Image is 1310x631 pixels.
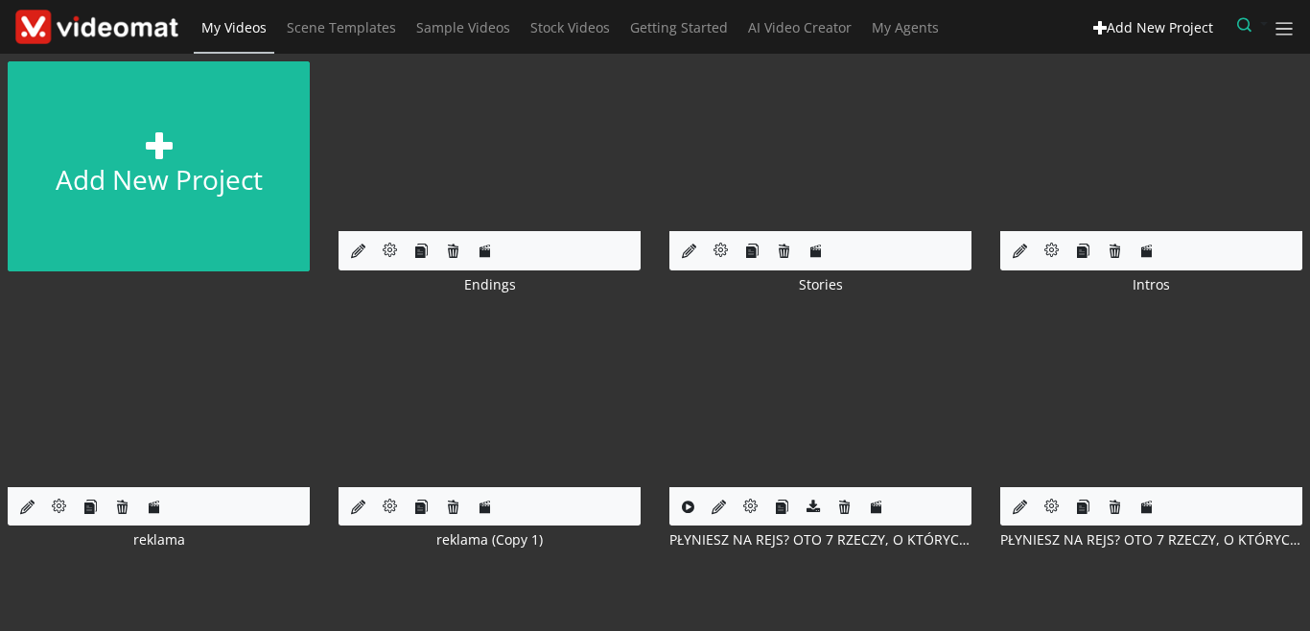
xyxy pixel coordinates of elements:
div: PŁYNIESZ NA REJS? OTO 7 RZECZY, O KTÓRYCH WARTO PAMIĘTAĆ! (Copy 1) (Copy 1) [1000,529,1302,549]
span: Sample Videos [416,18,510,36]
img: index.php [669,317,971,487]
img: index.php [8,317,310,487]
span: AI Video Creator [748,18,852,36]
a: Add new project [8,61,310,271]
img: index.php [339,317,641,487]
span: Stock Videos [530,18,610,36]
span: Add New Project [1107,18,1213,36]
div: Endings [339,274,641,294]
div: reklama (Copy 1) [339,529,641,549]
div: Intros [1000,274,1302,294]
img: Theme-Logo [15,10,178,45]
div: Stories [669,274,971,294]
div: reklama [8,529,310,549]
img: index.php [339,61,641,231]
img: index.php [669,61,971,231]
span: My Videos [201,18,267,36]
a: Add New Project [1085,11,1223,44]
span: Scene Templates [287,18,396,36]
img: index.php [1000,61,1302,231]
span: My Agents [872,18,939,36]
span: Getting Started [630,18,728,36]
img: index.php [1000,317,1302,487]
div: PŁYNIESZ NA REJS? OTO 7 RZECZY, O KTÓRYCH WARTO PAMIĘTAĆ! [669,529,971,549]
